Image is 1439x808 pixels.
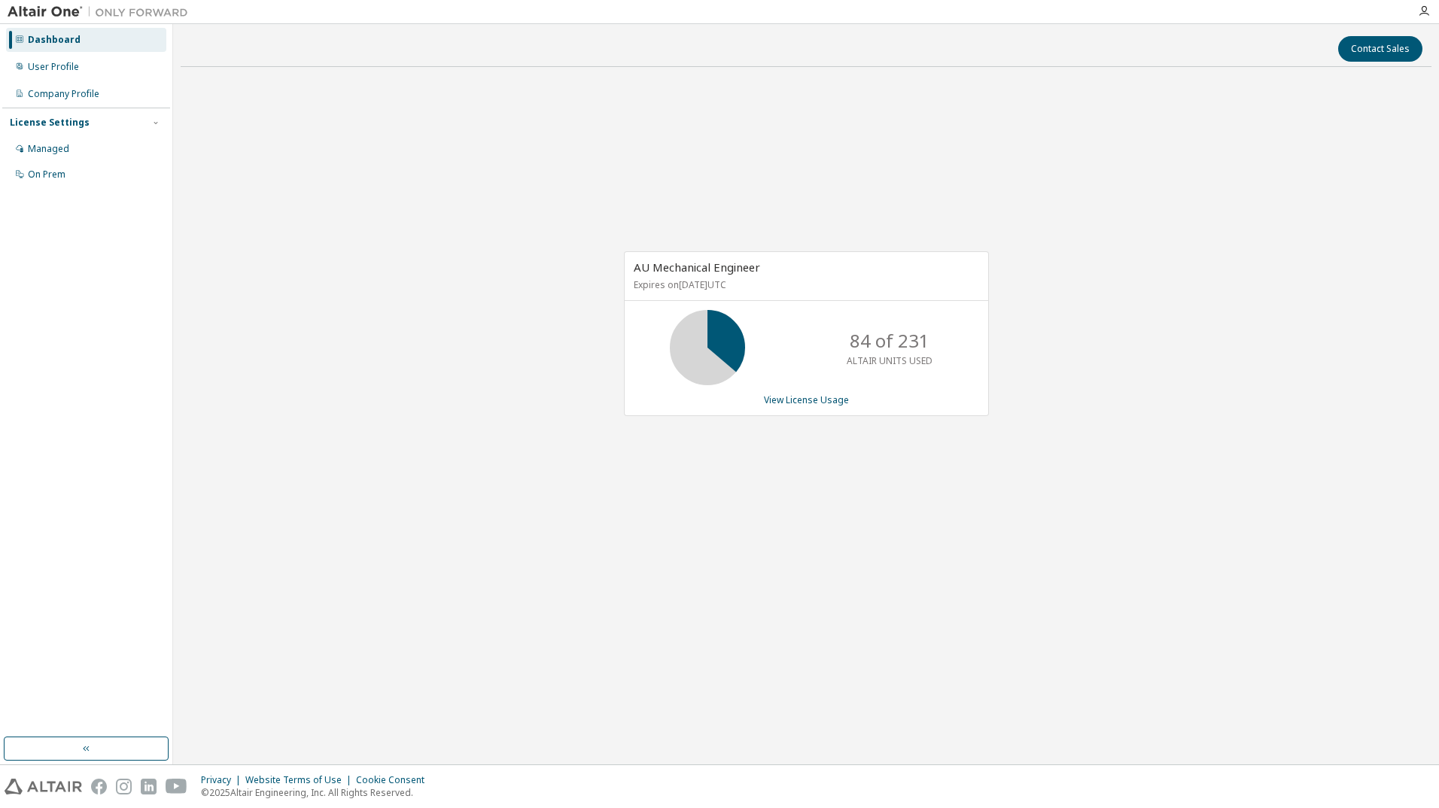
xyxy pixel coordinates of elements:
[28,143,69,155] div: Managed
[28,34,81,46] div: Dashboard
[28,169,65,181] div: On Prem
[91,779,107,794] img: facebook.svg
[356,774,434,786] div: Cookie Consent
[8,5,196,20] img: Altair One
[634,278,975,291] p: Expires on [DATE] UTC
[847,354,932,367] p: ALTAIR UNITS USED
[201,786,434,799] p: © 2025 Altair Engineering, Inc. All Rights Reserved.
[141,779,157,794] img: linkedin.svg
[634,260,760,275] span: AU Mechanical Engineer
[28,61,79,73] div: User Profile
[245,774,356,786] div: Website Terms of Use
[116,779,132,794] img: instagram.svg
[850,328,929,354] p: 84 of 231
[10,117,90,129] div: License Settings
[1338,36,1422,62] button: Contact Sales
[28,88,99,100] div: Company Profile
[5,779,82,794] img: altair_logo.svg
[764,393,849,406] a: View License Usage
[166,779,187,794] img: youtube.svg
[201,774,245,786] div: Privacy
